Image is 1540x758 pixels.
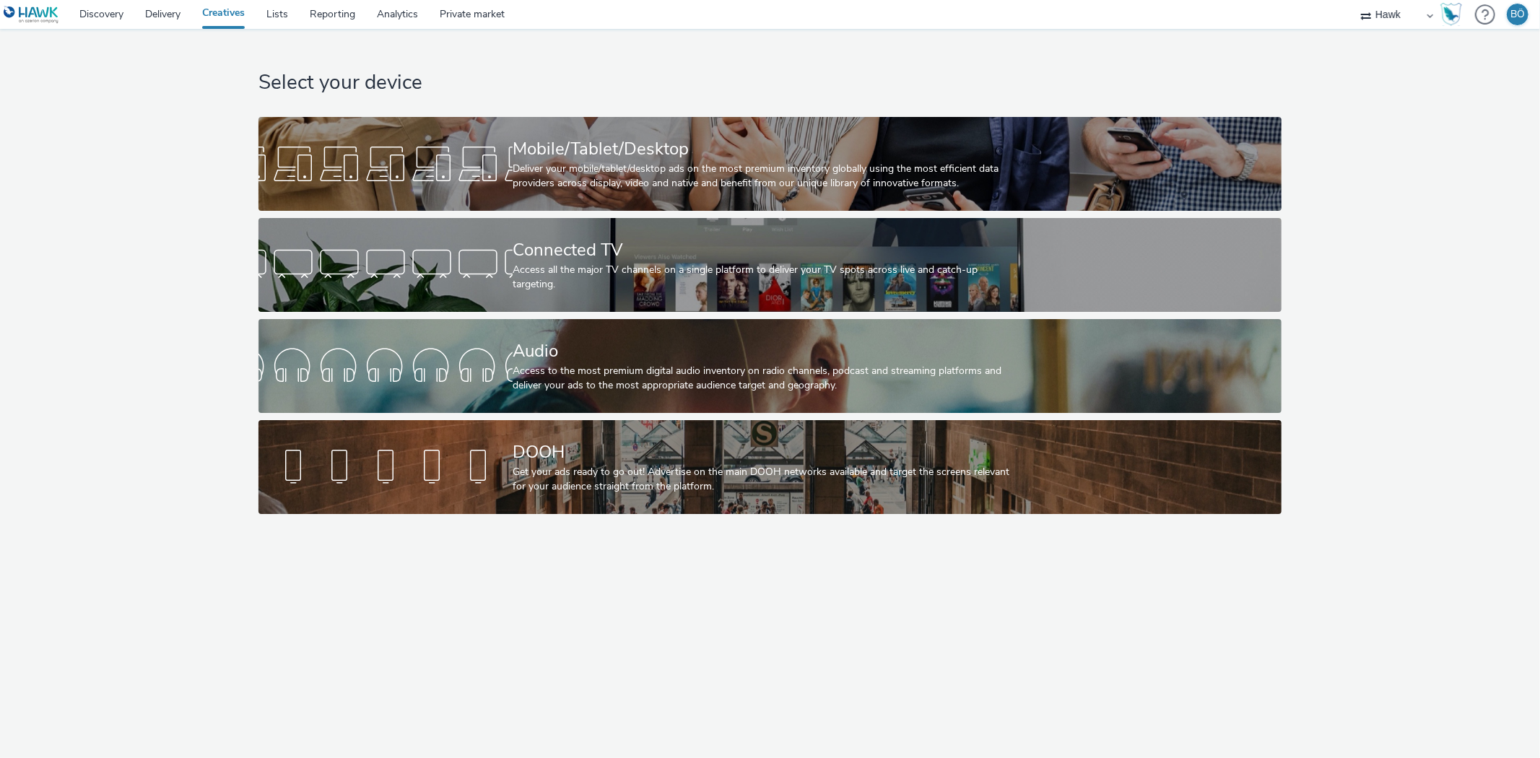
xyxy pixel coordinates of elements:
img: Hawk Academy [1440,3,1462,26]
div: Deliver your mobile/tablet/desktop ads on the most premium inventory globally using the most effi... [513,162,1022,191]
div: DOOH [513,440,1022,465]
a: Mobile/Tablet/DesktopDeliver your mobile/tablet/desktop ads on the most premium inventory globall... [258,117,1282,211]
div: Connected TV [513,238,1022,263]
h1: Select your device [258,69,1282,97]
a: AudioAccess to the most premium digital audio inventory on radio channels, podcast and streaming ... [258,319,1282,413]
div: Get your ads ready to go out! Advertise on the main DOOH networks available and target the screen... [513,465,1022,495]
a: Connected TVAccess all the major TV channels on a single platform to deliver your TV spots across... [258,218,1282,312]
div: BÖ [1510,4,1525,25]
a: DOOHGet your ads ready to go out! Advertise on the main DOOH networks available and target the sc... [258,420,1282,514]
img: undefined Logo [4,6,59,24]
div: Access all the major TV channels on a single platform to deliver your TV spots across live and ca... [513,263,1022,292]
div: Mobile/Tablet/Desktop [513,136,1022,162]
div: Audio [513,339,1022,364]
a: Hawk Academy [1440,3,1468,26]
div: Access to the most premium digital audio inventory on radio channels, podcast and streaming platf... [513,364,1022,393]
